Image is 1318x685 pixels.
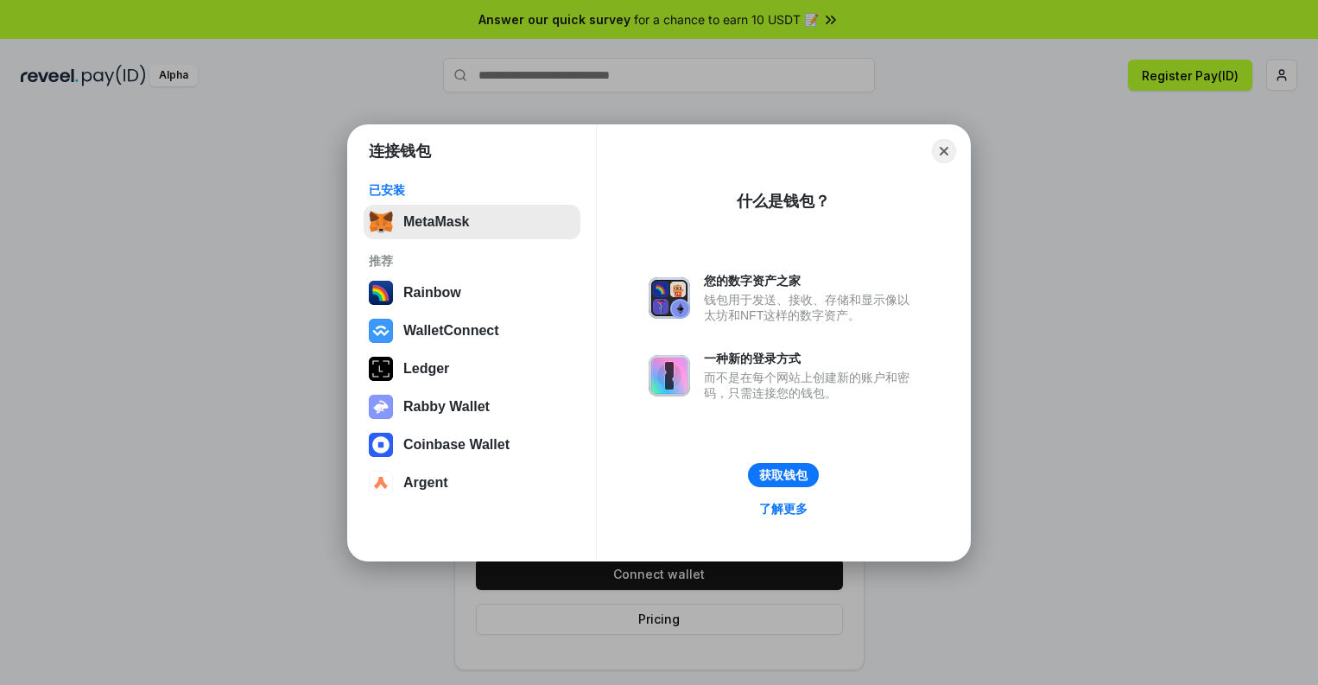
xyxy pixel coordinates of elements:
div: WalletConnect [403,323,499,339]
div: 钱包用于发送、接收、存储和显示像以太坊和NFT这样的数字资产。 [704,292,918,323]
div: 而不是在每个网站上创建新的账户和密码，只需连接您的钱包。 [704,370,918,401]
button: Argent [364,466,580,500]
img: svg+xml,%3Csvg%20width%3D%2228%22%20height%3D%2228%22%20viewBox%3D%220%200%2028%2028%22%20fill%3D... [369,471,393,495]
button: Coinbase Wallet [364,428,580,462]
img: svg+xml,%3Csvg%20width%3D%2228%22%20height%3D%2228%22%20viewBox%3D%220%200%2028%2028%22%20fill%3D... [369,319,393,343]
button: WalletConnect [364,314,580,348]
div: 什么是钱包？ [737,191,830,212]
img: svg+xml,%3Csvg%20xmlns%3D%22http%3A%2F%2Fwww.w3.org%2F2000%2Fsvg%22%20fill%3D%22none%22%20viewBox... [649,277,690,319]
h1: 连接钱包 [369,141,431,162]
img: svg+xml,%3Csvg%20fill%3D%22none%22%20height%3D%2233%22%20viewBox%3D%220%200%2035%2033%22%20width%... [369,210,393,234]
button: 获取钱包 [748,463,819,487]
div: 获取钱包 [759,467,808,483]
div: 您的数字资产之家 [704,273,918,289]
div: Ledger [403,361,449,377]
button: Rainbow [364,276,580,310]
img: svg+xml,%3Csvg%20xmlns%3D%22http%3A%2F%2Fwww.w3.org%2F2000%2Fsvg%22%20fill%3D%22none%22%20viewBox... [649,355,690,396]
img: svg+xml,%3Csvg%20width%3D%22120%22%20height%3D%22120%22%20viewBox%3D%220%200%20120%20120%22%20fil... [369,281,393,305]
div: Argent [403,475,448,491]
div: 了解更多 [759,501,808,517]
img: svg+xml,%3Csvg%20width%3D%2228%22%20height%3D%2228%22%20viewBox%3D%220%200%2028%2028%22%20fill%3D... [369,433,393,457]
a: 了解更多 [749,498,818,520]
div: 一种新的登录方式 [704,351,918,366]
button: Rabby Wallet [364,390,580,424]
div: Rainbow [403,285,461,301]
button: Ledger [364,352,580,386]
div: 推荐 [369,253,575,269]
div: Rabby Wallet [403,399,490,415]
div: Coinbase Wallet [403,437,510,453]
button: MetaMask [364,205,580,239]
div: MetaMask [403,214,469,230]
img: svg+xml,%3Csvg%20xmlns%3D%22http%3A%2F%2Fwww.w3.org%2F2000%2Fsvg%22%20fill%3D%22none%22%20viewBox... [369,395,393,419]
img: svg+xml,%3Csvg%20xmlns%3D%22http%3A%2F%2Fwww.w3.org%2F2000%2Fsvg%22%20width%3D%2228%22%20height%3... [369,357,393,381]
button: Close [932,139,956,163]
div: 已安装 [369,182,575,198]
